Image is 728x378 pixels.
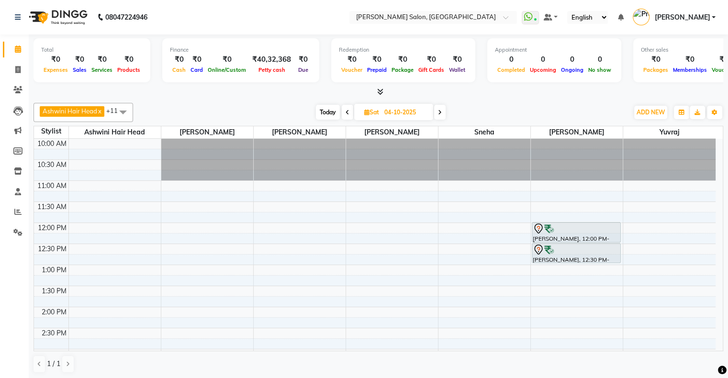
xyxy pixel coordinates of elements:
[559,67,586,73] span: Ongoing
[205,67,248,73] span: Online/Custom
[527,67,559,73] span: Upcoming
[70,67,89,73] span: Sales
[35,139,68,149] div: 10:00 AM
[586,67,614,73] span: No show
[495,67,527,73] span: Completed
[381,105,429,120] input: 2025-10-04
[89,54,115,65] div: ₹0
[447,54,468,65] div: ₹0
[41,46,143,54] div: Total
[389,54,416,65] div: ₹0
[36,244,68,254] div: 12:30 PM
[35,202,68,212] div: 11:30 AM
[35,160,68,170] div: 10:30 AM
[637,109,665,116] span: ADD NEW
[188,54,205,65] div: ₹0
[36,223,68,233] div: 12:00 PM
[115,54,143,65] div: ₹0
[41,54,70,65] div: ₹0
[188,67,205,73] span: Card
[161,126,253,138] span: [PERSON_NAME]
[296,67,311,73] span: Due
[532,244,620,263] div: [PERSON_NAME], 12:30 PM-01:00 PM, Pedicure - Candle Light Pedicure - New
[69,126,161,138] span: Ashwini Hair Head
[339,54,365,65] div: ₹0
[170,54,188,65] div: ₹0
[97,107,101,115] a: x
[70,54,89,65] div: ₹0
[35,181,68,191] div: 11:00 AM
[416,54,447,65] div: ₹0
[671,54,709,65] div: ₹0
[495,54,527,65] div: 0
[40,307,68,317] div: 2:00 PM
[532,222,620,242] div: [PERSON_NAME], 12:00 PM-12:30 PM, Manicure - Classic Manicure - New
[106,107,125,114] span: +11
[295,54,312,65] div: ₹0
[586,54,614,65] div: 0
[365,67,389,73] span: Prepaid
[416,67,447,73] span: Gift Cards
[89,67,115,73] span: Services
[170,46,312,54] div: Finance
[438,126,530,138] span: Sneha
[115,67,143,73] span: Products
[40,286,68,296] div: 1:30 PM
[531,126,623,138] span: [PERSON_NAME]
[205,54,248,65] div: ₹0
[559,54,586,65] div: 0
[641,67,671,73] span: Packages
[447,67,468,73] span: Wallet
[170,67,188,73] span: Cash
[527,54,559,65] div: 0
[316,105,340,120] span: Today
[623,126,716,138] span: Yuvraj
[47,359,60,369] span: 1 / 1
[339,46,468,54] div: Redemption
[641,54,671,65] div: ₹0
[248,54,295,65] div: ₹40,32,368
[256,67,288,73] span: Petty cash
[671,67,709,73] span: Memberships
[389,67,416,73] span: Package
[365,54,389,65] div: ₹0
[633,9,650,25] img: Pradip Vaishnav
[654,12,710,22] span: [PERSON_NAME]
[495,46,614,54] div: Appointment
[339,67,365,73] span: Voucher
[634,106,667,119] button: ADD NEW
[40,265,68,275] div: 1:00 PM
[362,109,381,116] span: Sat
[40,349,68,359] div: 3:00 PM
[43,107,97,115] span: Ashwini Hair Head
[105,4,147,31] b: 08047224946
[34,126,68,136] div: Stylist
[346,126,438,138] span: [PERSON_NAME]
[24,4,90,31] img: logo
[41,67,70,73] span: Expenses
[40,328,68,338] div: 2:30 PM
[254,126,346,138] span: [PERSON_NAME]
